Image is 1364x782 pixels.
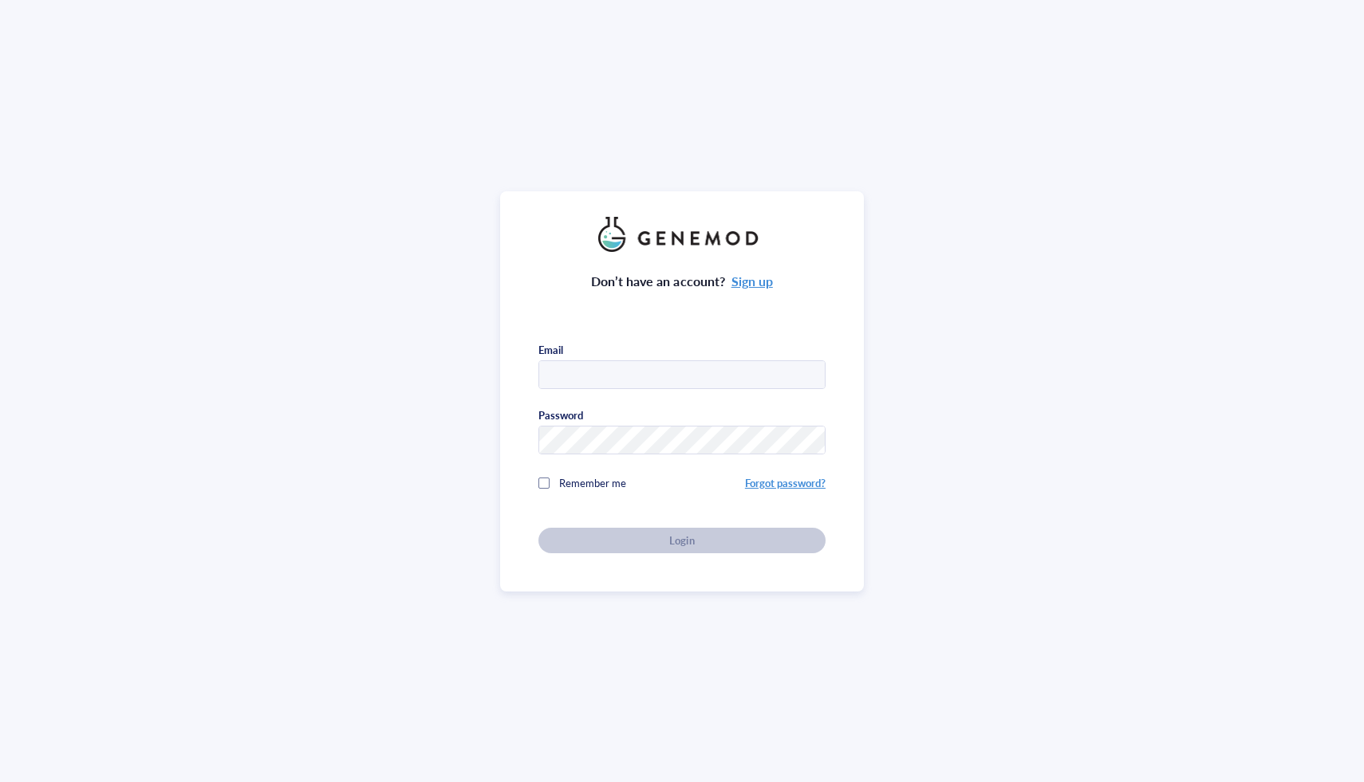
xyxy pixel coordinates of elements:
[591,271,773,292] div: Don’t have an account?
[538,408,583,422] div: Password
[745,475,826,490] a: Forgot password?
[598,217,766,252] img: genemod_logo_light-BcqUzbGq.png
[538,343,563,357] div: Email
[559,475,626,490] span: Remember me
[731,272,773,290] a: Sign up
